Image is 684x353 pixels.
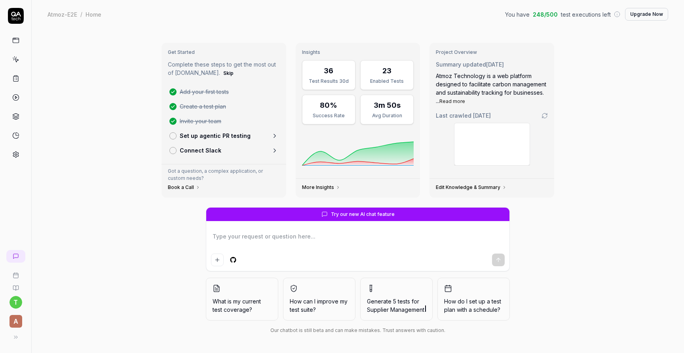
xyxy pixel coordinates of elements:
a: Connect Slack [166,143,281,158]
button: Skip [222,69,235,78]
button: Upgrade Now [625,8,668,21]
span: Last crawled [436,111,491,120]
a: More Insights [302,184,340,191]
p: Connect Slack [180,146,221,155]
div: 23 [382,65,391,76]
p: Got a question, a complex application, or custom needs? [168,168,280,182]
time: [DATE] [486,61,504,68]
h3: Insights [302,49,414,55]
button: Read more [439,98,465,105]
span: Try our new AI chat feature [331,211,395,218]
div: Home [85,10,101,18]
h3: Get Started [168,49,280,55]
a: New conversation [6,250,25,263]
p: Complete these steps to get the most out of [DOMAIN_NAME]. [168,60,280,78]
span: Atmoz Technology is a web platform designed to facilitate carbon management and sustainability tr... [436,73,546,104]
p: Set up agentic PR testing [180,132,251,140]
button: How can I improve my test suite? [283,278,355,321]
a: Set up agentic PR testing [166,128,281,143]
time: [DATE] [473,112,491,119]
span: You have [505,10,530,19]
button: Add attachment [211,254,224,266]
span: Generate 5 tests for [367,297,426,314]
span: How do I set up a test plan with a schedule? [444,297,503,314]
span: Supplier Management [367,306,424,313]
div: Avg Duration [365,112,408,119]
h3: Project Overview [436,49,548,55]
div: 80% [320,100,337,111]
span: What is my current test coverage? [213,297,272,314]
div: 3m 50s [374,100,401,111]
a: Go to crawling settings [541,113,548,119]
a: Documentation [3,279,28,291]
div: Success Rate [307,112,350,119]
span: Summary updated [436,61,486,68]
div: Our chatbot is still beta and can make mistakes. Trust answers with caution. [206,327,510,334]
div: 36 [324,65,333,76]
div: Atmoz-E2E [47,10,77,18]
div: Enabled Tests [365,78,408,85]
button: t [9,296,22,309]
div: / [80,10,82,18]
a: Book a call with us [3,266,28,279]
div: Test Results 30d [307,78,350,85]
button: How do I set up a test plan with a schedule? [437,278,510,321]
button: What is my current test coverage? [206,278,278,321]
button: A [3,309,28,329]
span: How can I improve my test suite? [290,297,349,314]
a: Book a Call [168,184,200,191]
span: A [9,315,22,328]
img: Screenshot [454,123,530,165]
span: 248 / 500 [533,10,558,19]
button: Generate 5 tests forSupplier Management [360,278,433,321]
a: Edit Knowledge & Summary [436,184,507,191]
span: test executions left [561,10,611,19]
